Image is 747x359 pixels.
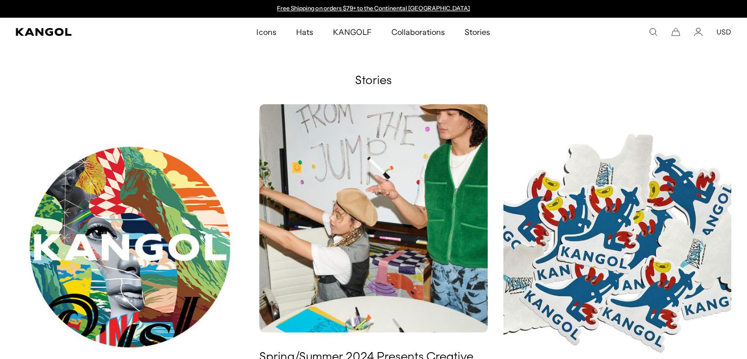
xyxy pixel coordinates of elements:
[333,18,372,46] span: KANGOLF
[273,5,475,13] div: Announcement
[382,18,455,46] a: Collaborations
[465,18,490,46] span: Stories
[273,5,475,13] slideshow-component: Announcement bar
[455,18,500,46] a: Stories
[391,18,445,46] span: Collaborations
[694,28,703,36] a: Account
[717,28,731,36] button: USD
[256,18,276,46] span: Icons
[671,28,680,36] button: Cart
[277,4,470,12] a: Free Shipping on orders $79+ to the Continental [GEOGRAPHIC_DATA]
[259,104,487,332] img: Spring/Summer 2024 Presents Creative Reset
[16,28,170,36] a: Kangol
[649,28,658,36] summary: Search here
[286,18,323,46] a: Hats
[273,5,475,13] div: 1 of 2
[247,18,286,46] a: Icons
[296,18,313,46] span: Hats
[323,18,382,46] a: KANGOLF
